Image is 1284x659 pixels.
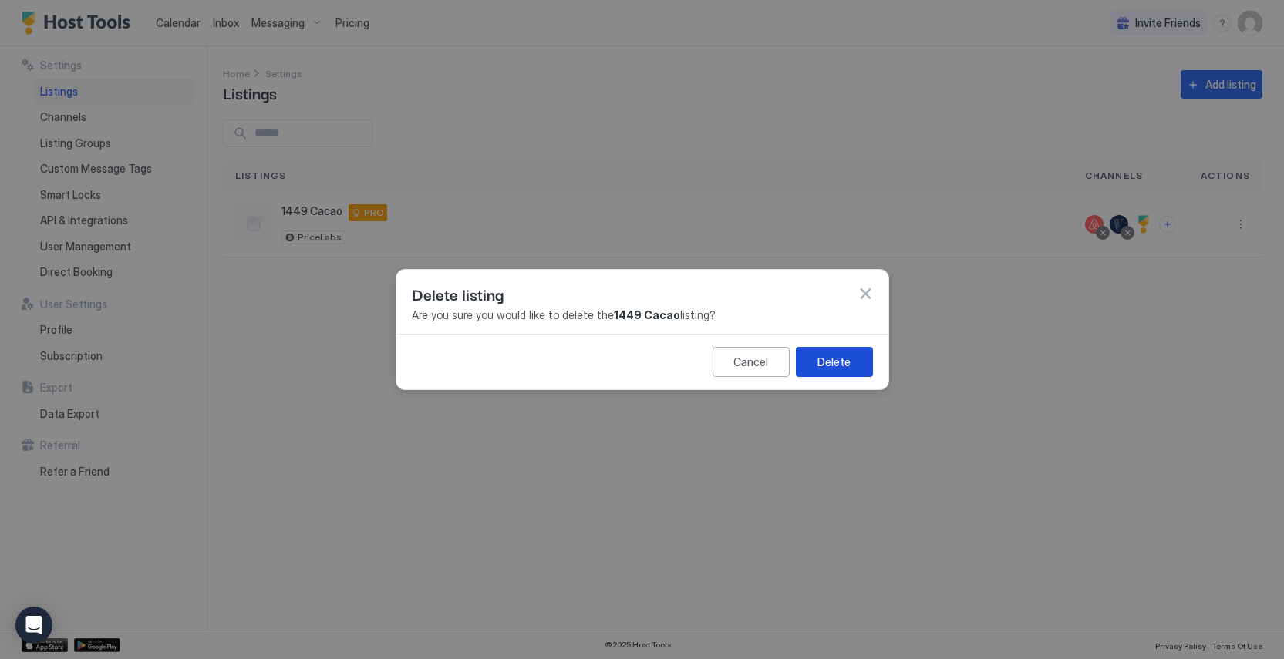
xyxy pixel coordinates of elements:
[412,282,504,305] span: Delete listing
[412,308,873,322] span: Are you sure you would like to delete the listing?
[733,354,768,370] div: Cancel
[15,607,52,644] div: Open Intercom Messenger
[713,347,790,377] button: Cancel
[817,354,851,370] div: Delete
[796,347,873,377] button: Delete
